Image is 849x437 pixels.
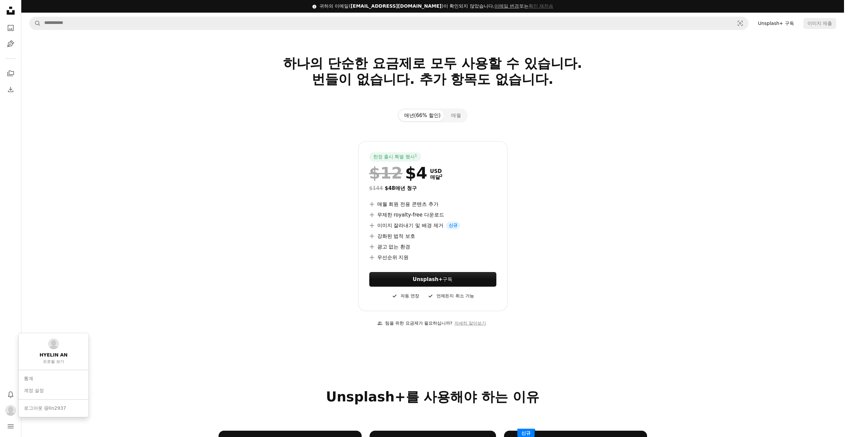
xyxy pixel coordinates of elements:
[48,339,59,349] img: 사용자 HYELIN AN의 아바타
[43,359,64,364] span: 프로필 보기
[21,385,86,397] a: 계정 설정
[19,333,88,417] div: 프로필
[5,405,16,416] img: 사용자 HYELIN AN의 아바타
[21,373,86,385] a: 통계
[40,352,68,359] span: HYELIN AN
[24,405,66,412] span: 로그아웃 @lin2937
[4,404,17,417] button: 프로필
